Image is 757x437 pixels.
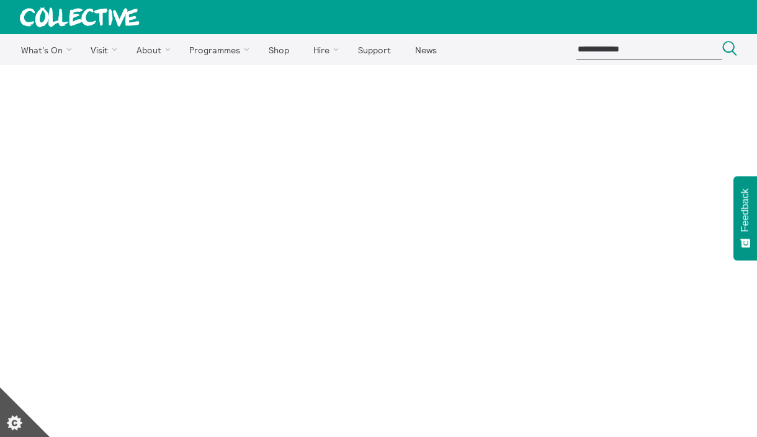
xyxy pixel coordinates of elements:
span: Feedback [740,188,751,232]
a: Visit [80,34,123,65]
a: Programmes [179,34,256,65]
a: What's On [10,34,78,65]
a: News [404,34,447,65]
a: Shop [258,34,300,65]
a: Hire [303,34,345,65]
a: Support [347,34,401,65]
a: About [125,34,176,65]
button: Feedback - Show survey [733,176,757,260]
